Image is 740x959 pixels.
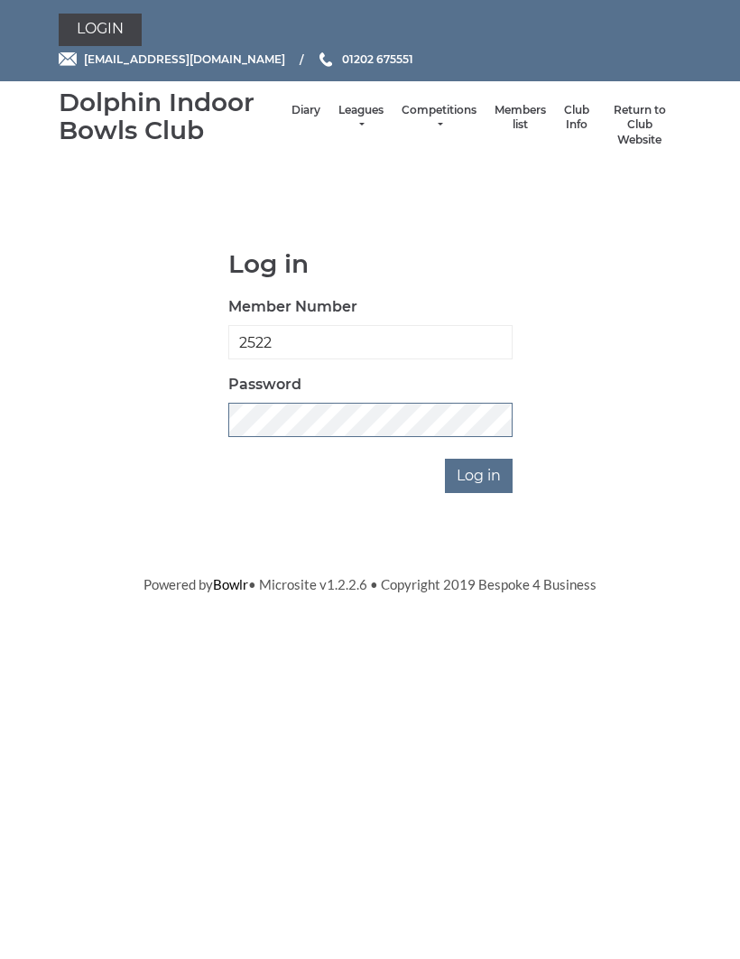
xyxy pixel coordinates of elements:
input: Log in [445,459,513,493]
a: Diary [291,103,320,118]
div: Dolphin Indoor Bowls Club [59,88,282,144]
a: Login [59,14,142,46]
label: Member Number [228,296,357,318]
img: Email [59,52,77,66]
a: Members list [495,103,546,133]
span: 01202 675551 [342,52,413,66]
h1: Log in [228,250,513,278]
a: Leagues [338,103,384,133]
a: Phone us 01202 675551 [317,51,413,68]
a: Club Info [564,103,589,133]
span: Powered by • Microsite v1.2.2.6 • Copyright 2019 Bespoke 4 Business [143,576,597,592]
img: Phone us [319,52,332,67]
a: Competitions [402,103,476,133]
a: Email [EMAIL_ADDRESS][DOMAIN_NAME] [59,51,285,68]
label: Password [228,374,301,396]
a: Bowlr [213,576,248,592]
a: Return to Club Website [607,103,672,148]
span: [EMAIL_ADDRESS][DOMAIN_NAME] [84,52,285,66]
